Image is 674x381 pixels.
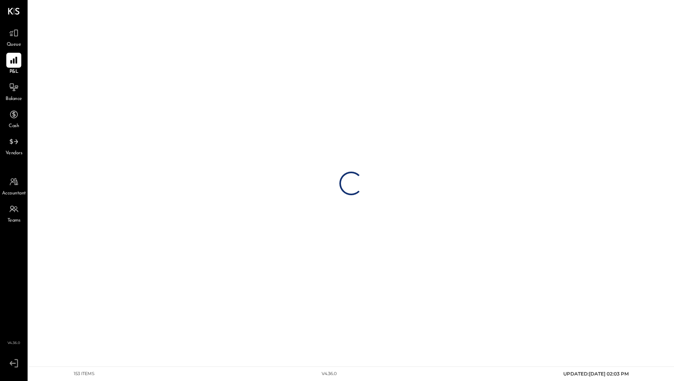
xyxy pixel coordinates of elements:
[7,217,20,224] span: Teams
[563,371,629,377] span: UPDATED: [DATE] 02:03 PM
[74,371,95,377] div: 153 items
[7,41,21,48] span: Queue
[9,68,19,76] span: P&L
[0,53,27,76] a: P&L
[2,190,26,197] span: Accountant
[9,123,19,130] span: Cash
[0,80,27,103] a: Balance
[6,150,22,157] span: Vendors
[0,202,27,224] a: Teams
[0,134,27,157] a: Vendors
[0,107,27,130] a: Cash
[322,371,337,377] div: v 4.36.0
[0,174,27,197] a: Accountant
[0,26,27,48] a: Queue
[6,96,22,103] span: Balance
